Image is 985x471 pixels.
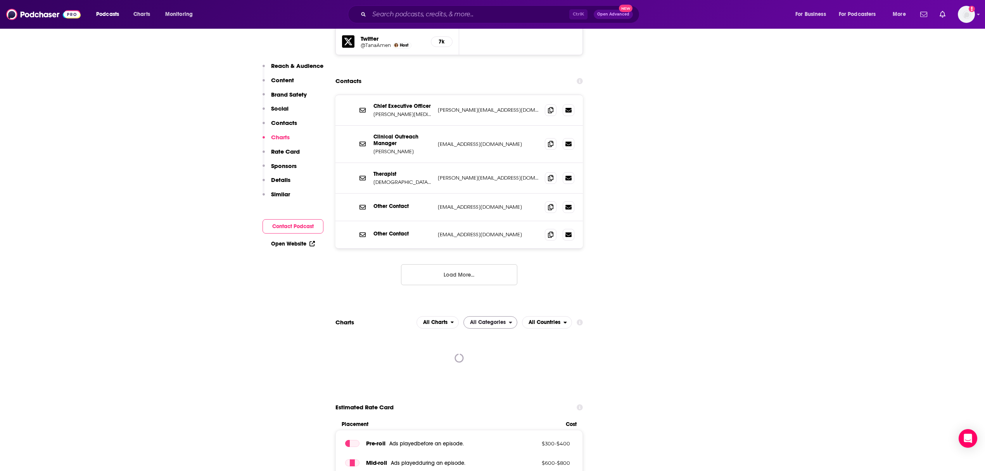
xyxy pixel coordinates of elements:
h2: Platforms [416,316,459,329]
button: Reach & Audience [263,62,323,76]
button: Show profile menu [958,6,975,23]
button: open menu [522,316,572,329]
span: Mid -roll [366,459,387,466]
span: Cost [566,421,577,428]
button: Content [263,76,294,91]
svg: Add a profile image [969,6,975,12]
p: Brand Safety [271,91,307,98]
p: Charts [271,133,290,141]
span: For Podcasters [839,9,876,20]
p: [EMAIL_ADDRESS][DOMAIN_NAME] [438,204,539,210]
button: Brand Safety [263,91,307,105]
p: Chief Executive Officer [373,103,432,109]
button: Social [263,105,289,119]
span: Open Advanced [597,12,629,16]
button: open menu [834,8,887,21]
button: open menu [160,8,203,21]
p: Sponsors [271,162,297,170]
button: open menu [463,316,517,329]
span: Ads played during an episode . [391,460,465,466]
h2: Charts [335,319,354,326]
button: Details [263,176,290,190]
a: Show notifications dropdown [917,8,930,21]
span: Ads played before an episode . [389,440,464,447]
p: [PERSON_NAME][EMAIL_ADDRESS][DOMAIN_NAME] [438,175,539,181]
button: Contacts [263,119,297,133]
p: [EMAIL_ADDRESS][DOMAIN_NAME] [438,141,539,147]
p: [PERSON_NAME][MEDICAL_DATA] [373,111,432,118]
p: Clinical Outreach Manager [373,133,432,147]
p: Content [271,76,294,84]
p: [EMAIL_ADDRESS][DOMAIN_NAME] [438,231,539,238]
span: Monitoring [165,9,193,20]
button: open menu [91,8,129,21]
h2: Countries [522,316,572,329]
input: Search podcasts, credits, & more... [369,8,569,21]
p: [DEMOGRAPHIC_DATA][PERSON_NAME] [373,179,432,185]
p: Other Contact [373,203,432,210]
h2: Contacts [335,74,361,88]
button: open menu [416,316,459,329]
span: Ctrl K [569,9,588,19]
button: Rate Card [263,148,300,162]
span: Estimated Rate Card [335,400,394,415]
p: Reach & Audience [271,62,323,69]
a: Open Website [271,241,315,247]
a: Charts [128,8,155,21]
p: Similar [271,190,290,198]
img: Tana Amen [394,43,398,47]
h5: 7k [437,38,446,45]
button: Load More... [401,264,517,285]
div: Search podcasts, credits, & more... [355,5,647,23]
span: Placement [342,421,559,428]
p: Contacts [271,119,297,126]
span: More [893,9,906,20]
p: [PERSON_NAME] [373,148,432,155]
p: [PERSON_NAME][EMAIL_ADDRESS][DOMAIN_NAME] [438,107,539,113]
span: Podcasts [96,9,119,20]
p: $ 600 - $ 800 [520,460,570,466]
span: Pre -roll [366,440,385,447]
p: Details [271,176,290,184]
button: Sponsors [263,162,297,177]
span: Charts [133,9,150,20]
div: Open Intercom Messenger [959,429,977,448]
h2: Categories [463,316,517,329]
span: All Categories [470,320,506,325]
h5: Twitter [361,35,425,42]
p: Other Contact [373,230,432,237]
p: $ 300 - $ 400 [520,440,570,447]
button: Contact Podcast [263,219,323,234]
img: Podchaser - Follow, Share and Rate Podcasts [6,7,81,22]
span: Logged in as aci-podcast [958,6,975,23]
button: Open AdvancedNew [594,10,633,19]
span: All Charts [423,320,448,325]
span: All Countries [529,320,560,325]
p: Social [271,105,289,112]
p: Therapist [373,171,432,177]
button: open menu [887,8,916,21]
a: @TanaAmen [361,42,391,48]
img: User Profile [958,6,975,23]
button: Charts [263,133,290,148]
a: Show notifications dropdown [937,8,949,21]
span: Host [400,43,408,48]
span: For Business [795,9,826,20]
p: Rate Card [271,148,300,155]
span: New [619,5,633,12]
button: Similar [263,190,290,205]
button: open menu [790,8,836,21]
